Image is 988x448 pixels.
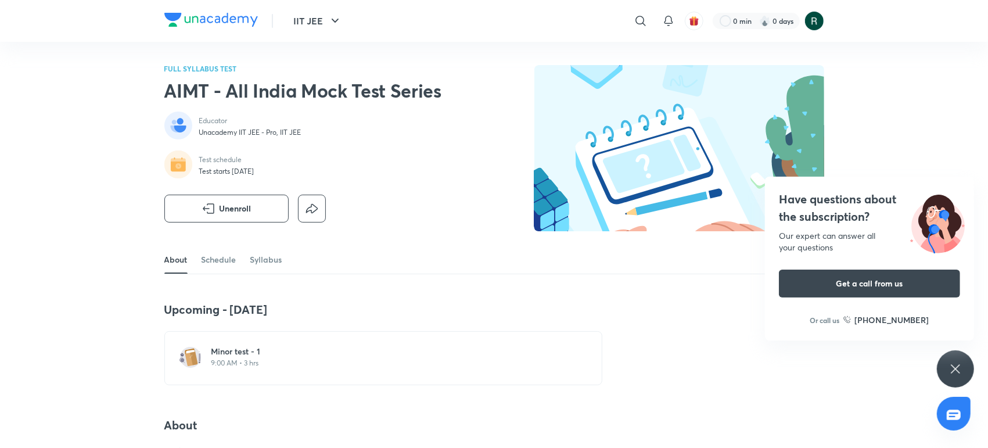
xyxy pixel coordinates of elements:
[164,65,441,72] p: FULL SYLLABUS TEST
[804,11,824,31] img: Khushi Gupta
[199,128,301,137] p: Unacademy IIT JEE - Pro, IIT JEE
[164,13,258,30] a: Company Logo
[199,116,301,126] p: Educator
[250,246,282,274] a: Syllabus
[810,315,840,325] p: Or call us
[759,15,771,27] img: streak
[211,359,569,368] p: 9:00 AM • 3 hrs
[179,346,202,369] img: test
[202,246,236,274] a: Schedule
[779,191,960,225] h4: Have questions about the subscription?
[843,314,929,326] a: [PHONE_NUMBER]
[901,191,974,253] img: ttu_illustration_new.svg
[164,79,441,102] h2: AIMT - All India Mock Test Series
[199,167,254,176] p: Test starts [DATE]
[164,13,258,27] img: Company Logo
[220,203,252,214] span: Unenroll
[164,418,602,433] h4: About
[685,12,703,30] button: avatar
[164,246,188,274] a: About
[211,346,569,357] h6: Minor test - 1
[779,270,960,298] button: Get a call from us
[164,195,289,223] button: Unenroll
[199,155,254,164] p: Test schedule
[855,314,929,326] h6: [PHONE_NUMBER]
[779,230,960,253] div: Our expert can answer all your questions
[287,9,349,33] button: IIT JEE
[164,302,602,317] h4: Upcoming - [DATE]
[689,16,699,26] img: avatar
